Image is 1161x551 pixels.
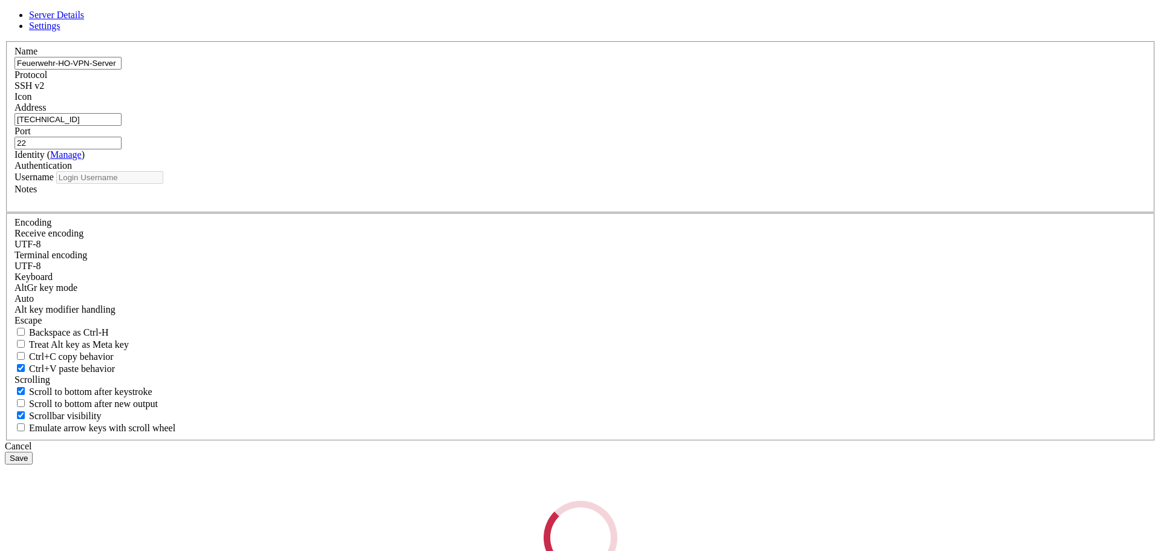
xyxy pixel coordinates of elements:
span: Emulate arrow keys with scroll wheel [29,423,175,433]
label: Whether to scroll to the bottom on any keystroke. [15,386,152,397]
label: Identity [15,149,85,160]
label: Keyboard [15,272,53,282]
a: Manage [50,149,82,160]
label: Set the expected encoding for data received from the host. If the encodings do not match, visual ... [15,282,77,293]
span: UTF-8 [15,239,41,249]
label: Address [15,102,46,112]
a: Settings [29,21,60,31]
input: Scroll to bottom after new output [17,399,25,407]
span: Auto [15,293,34,304]
input: Scrollbar visibility [17,411,25,419]
span: SSH v2 [15,80,44,91]
label: Ctrl-C copies if true, send ^C to host if false. Ctrl-Shift-C sends ^C to host if true, copies if... [15,351,114,362]
label: When using the alternative screen buffer, and DECCKM (Application Cursor Keys) is active, mouse w... [15,423,175,433]
span: Backspace as Ctrl-H [29,327,109,337]
a: Server Details [29,10,84,20]
input: Treat Alt key as Meta key [17,340,25,348]
input: Backspace as Ctrl-H [17,328,25,336]
span: ( ) [47,149,85,160]
label: Controls how the Alt key is handled. Escape: Send an ESC prefix. 8-Bit: Add 128 to the typed char... [15,304,115,315]
div: Escape [15,315,1146,326]
input: Login Username [56,171,163,184]
label: Scroll to bottom after new output. [15,399,158,409]
span: Escape [15,315,42,325]
label: The vertical scrollbar mode. [15,411,102,421]
span: Ctrl+C copy behavior [29,351,114,362]
span: Scroll to bottom after new output [29,399,158,409]
label: Whether the Alt key acts as a Meta key or as a distinct Alt key. [15,339,129,350]
label: Scrolling [15,374,50,385]
input: Host Name or IP [15,113,122,126]
label: Notes [15,184,37,194]
button: Save [5,452,33,465]
div: Auto [15,293,1146,304]
label: Protocol [15,70,47,80]
input: Ctrl+V paste behavior [17,364,25,372]
span: Ctrl+V paste behavior [29,364,115,374]
div: Cancel [5,441,1156,452]
span: Scrollbar visibility [29,411,102,421]
label: Ctrl+V pastes if true, sends ^V to host if false. Ctrl+Shift+V sends ^V to host if true, pastes i... [15,364,115,374]
label: Port [15,126,31,136]
label: If true, the backspace should send BS ('\x08', aka ^H). Otherwise the backspace key should send '... [15,327,109,337]
div: UTF-8 [15,239,1146,250]
span: Treat Alt key as Meta key [29,339,129,350]
label: Icon [15,91,31,102]
input: Emulate arrow keys with scroll wheel [17,423,25,431]
label: Set the expected encoding for data received from the host. If the encodings do not match, visual ... [15,228,83,238]
input: Port Number [15,137,122,149]
label: Username [15,172,54,182]
div: UTF-8 [15,261,1146,272]
input: Ctrl+C copy behavior [17,352,25,360]
label: Authentication [15,160,72,171]
input: Server Name [15,57,122,70]
label: Name [15,46,37,56]
div: SSH v2 [15,80,1146,91]
span: UTF-8 [15,261,41,271]
label: The default terminal encoding. ISO-2022 enables character map translations (like graphics maps). ... [15,250,87,260]
label: Encoding [15,217,51,227]
input: Scroll to bottom after keystroke [17,387,25,395]
span: Scroll to bottom after keystroke [29,386,152,397]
